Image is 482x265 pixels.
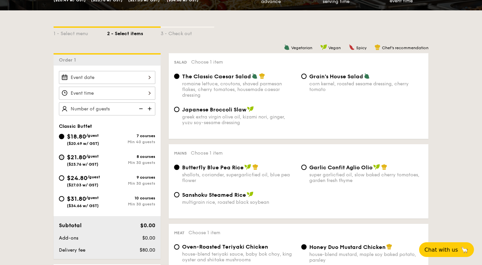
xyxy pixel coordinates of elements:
img: icon-chef-hat.a58ddaea.svg [386,244,392,250]
span: Spicy [356,46,367,50]
div: Min 30 guests [107,160,155,165]
span: Japanese Broccoli Slaw [182,106,246,113]
span: Honey Duo Mustard Chicken [309,244,386,250]
div: house-blend teriyaki sauce, baby bok choy, king oyster and shiitake mushrooms [182,251,296,263]
span: ($34.66 w/ GST) [67,203,99,208]
span: Order 1 [59,57,79,63]
div: shallots, coriander, supergarlicfied oil, blue pea flower [182,172,296,183]
span: Subtotal [59,222,82,229]
input: Garlic Confit Aglio Oliosuper garlicfied oil, slow baked cherry tomatoes, garden fresh thyme [301,165,307,170]
img: icon-chef-hat.a58ddaea.svg [375,44,381,50]
span: Delivery fee [59,247,85,253]
img: icon-vegan.f8ff3823.svg [247,191,253,197]
span: ($27.03 w/ GST) [67,183,98,187]
input: Japanese Broccoli Slawgreek extra virgin olive oil, kizami nori, ginger, yuzu soy-sesame dressing [174,107,179,112]
div: 2 - Select items [107,28,161,37]
div: corn kernel, roasted sesame dressing, cherry tomato [309,81,423,92]
img: icon-vegan.f8ff3823.svg [373,164,380,170]
input: $18.80/guest($20.49 w/ GST)7 coursesMin 40 guests [59,134,64,139]
input: Sanshoku Steamed Ricemultigrain rice, roasted black soybean [174,192,179,197]
input: Event date [59,71,155,84]
img: icon-vegan.f8ff3823.svg [247,106,254,112]
img: icon-vegetarian.fe4039eb.svg [284,44,290,50]
span: Sanshoku Steamed Rice [182,192,246,198]
span: The Classic Caesar Salad [182,73,251,80]
span: $18.80 [67,133,86,140]
span: /guest [87,175,100,179]
div: 3 - Check out [161,28,214,37]
img: icon-add.58712e84.svg [145,102,155,115]
div: house-blend mustard, maple soy baked potato, parsley [309,252,423,263]
div: Min 30 guests [107,181,155,186]
img: icon-vegan.f8ff3823.svg [320,44,327,50]
span: $80.00 [140,247,155,253]
span: Choose 1 item [188,230,220,236]
span: /guest [86,195,99,200]
span: Classic Buffet [59,123,92,129]
span: Vegetarian [291,46,312,50]
span: Chef's recommendation [382,46,428,50]
img: icon-chef-hat.a58ddaea.svg [381,164,387,170]
input: Butterfly Blue Pea Riceshallots, coriander, supergarlicfied oil, blue pea flower [174,165,179,170]
span: $24.80 [67,174,87,182]
span: /guest [86,133,99,138]
input: Honey Duo Mustard Chickenhouse-blend mustard, maple soy baked potato, parsley [301,244,307,250]
div: 8 courses [107,154,155,159]
span: 🦙 [461,246,469,254]
input: $21.80/guest($23.76 w/ GST)8 coursesMin 30 guests [59,155,64,160]
div: 7 courses [107,134,155,138]
span: Garlic Confit Aglio Olio [309,164,373,171]
input: Oven-Roasted Teriyaki Chickenhouse-blend teriyaki sauce, baby bok choy, king oyster and shiitake ... [174,244,179,250]
div: Min 30 guests [107,202,155,206]
div: super garlicfied oil, slow baked cherry tomatoes, garden fresh thyme [309,172,423,183]
span: $31.80 [67,195,86,202]
div: 9 courses [107,175,155,180]
span: Mains [174,151,187,156]
span: Add-ons [59,235,78,241]
div: Min 40 guests [107,140,155,144]
span: Choose 1 item [191,150,223,156]
span: Choose 1 item [191,59,223,65]
div: multigrain rice, roasted black soybean [182,199,296,205]
input: Event time [59,87,155,100]
img: icon-vegetarian.fe4039eb.svg [364,73,370,79]
img: icon-spicy.37a8142b.svg [349,44,355,50]
img: icon-vegan.f8ff3823.svg [244,164,251,170]
input: The Classic Caesar Saladromaine lettuce, croutons, shaved parmesan flakes, cherry tomatoes, house... [174,74,179,79]
div: greek extra virgin olive oil, kizami nori, ginger, yuzu soy-sesame dressing [182,114,296,125]
span: ($20.49 w/ GST) [67,141,99,146]
button: Chat with us🦙 [419,242,474,257]
input: $31.80/guest($34.66 w/ GST)10 coursesMin 30 guests [59,196,64,201]
input: Number of guests [59,102,155,115]
span: Oven-Roasted Teriyaki Chicken [182,244,268,250]
img: icon-vegetarian.fe4039eb.svg [252,73,258,79]
span: Butterfly Blue Pea Rice [182,164,244,171]
span: ($23.76 w/ GST) [67,162,98,167]
span: $21.80 [67,154,86,161]
span: $0.00 [142,235,155,241]
div: romaine lettuce, croutons, shaved parmesan flakes, cherry tomatoes, housemade caesar dressing [182,81,296,98]
img: icon-chef-hat.a58ddaea.svg [252,164,258,170]
img: icon-chef-hat.a58ddaea.svg [259,73,265,79]
span: Salad [174,60,187,65]
span: Vegan [328,46,341,50]
input: $24.80/guest($27.03 w/ GST)9 coursesMin 30 guests [59,175,64,181]
div: 10 courses [107,196,155,200]
span: Chat with us [424,247,458,253]
img: icon-reduce.1d2dbef1.svg [135,102,145,115]
span: Meat [174,231,184,235]
div: 1 - Select menu [54,28,107,37]
span: Grain's House Salad [309,73,363,80]
span: /guest [86,154,99,159]
input: Grain's House Saladcorn kernel, roasted sesame dressing, cherry tomato [301,74,307,79]
span: $0.00 [140,222,155,229]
